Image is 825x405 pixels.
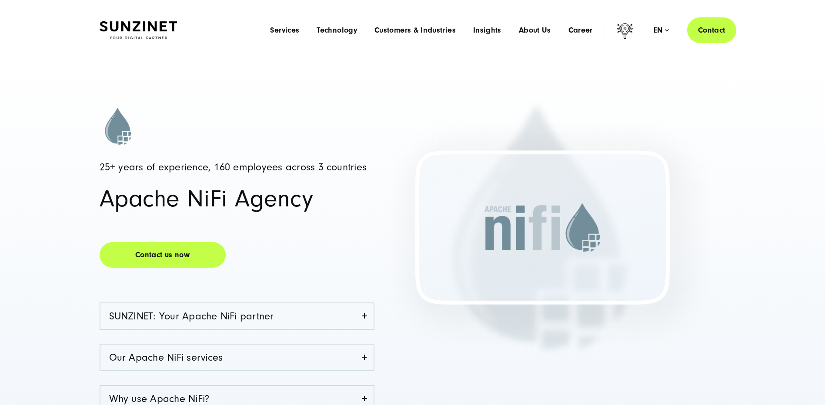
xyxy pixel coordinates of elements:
[317,26,357,35] a: Technology
[654,26,669,35] div: en
[100,21,177,40] img: SUNZINET Full Service Digital Agentur
[519,26,551,35] a: About Us
[100,162,374,173] p: 25+ years of experience, 160 employees across 3 countries
[270,26,299,35] a: Services
[100,187,374,211] h1: Apache NiFi Agency
[687,17,736,43] a: Contact
[568,26,593,35] a: Career
[384,98,716,357] img: apache nifi agency SUNZINET
[100,303,374,329] a: SUNZINET: Your Apache NiFi partner
[473,26,501,35] a: Insights
[374,26,456,35] a: Customers & Industries
[100,242,226,268] a: Contact us now
[100,108,137,145] img: apache_nifi_development-agency-SUNZINET
[100,345,374,370] a: Our Apache NiFi services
